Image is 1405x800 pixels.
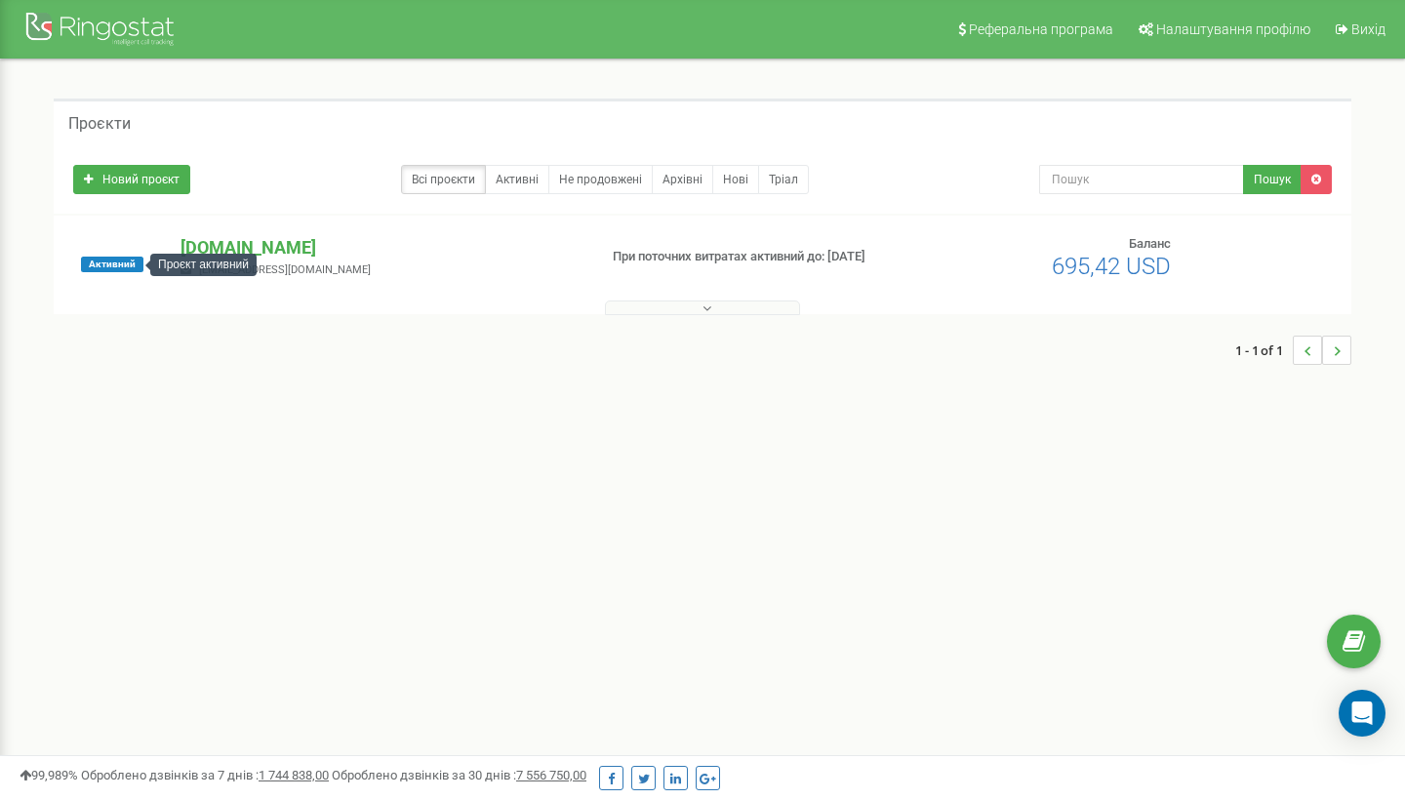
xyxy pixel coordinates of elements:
a: Архівні [652,165,713,194]
a: Не продовжені [548,165,653,194]
u: 1 744 838,00 [259,768,329,782]
a: Активні [485,165,549,194]
span: Вихід [1351,21,1385,37]
nav: ... [1235,316,1351,384]
span: [EMAIL_ADDRESS][DOMAIN_NAME] [199,263,371,276]
u: 7 556 750,00 [516,768,586,782]
p: При поточних витратах активний до: [DATE] [613,248,905,266]
a: Всі проєкти [401,165,486,194]
p: [DOMAIN_NAME] [181,235,581,260]
span: Оброблено дзвінків за 7 днів : [81,768,329,782]
input: Пошук [1039,165,1244,194]
a: Нові [712,165,759,194]
span: 99,989% [20,768,78,782]
h5: Проєкти [68,115,131,133]
span: Налаштування профілю [1156,21,1310,37]
div: Проєкт активний [150,254,257,276]
span: 1 - 1 of 1 [1235,336,1293,365]
span: 695,42 USD [1052,253,1171,280]
span: Баланс [1129,236,1171,251]
div: Open Intercom Messenger [1339,690,1385,737]
button: Пошук [1243,165,1302,194]
a: Тріал [758,165,809,194]
span: Оброблено дзвінків за 30 днів : [332,768,586,782]
span: Активний [81,257,143,272]
a: Новий проєкт [73,165,190,194]
span: Реферальна програма [969,21,1113,37]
